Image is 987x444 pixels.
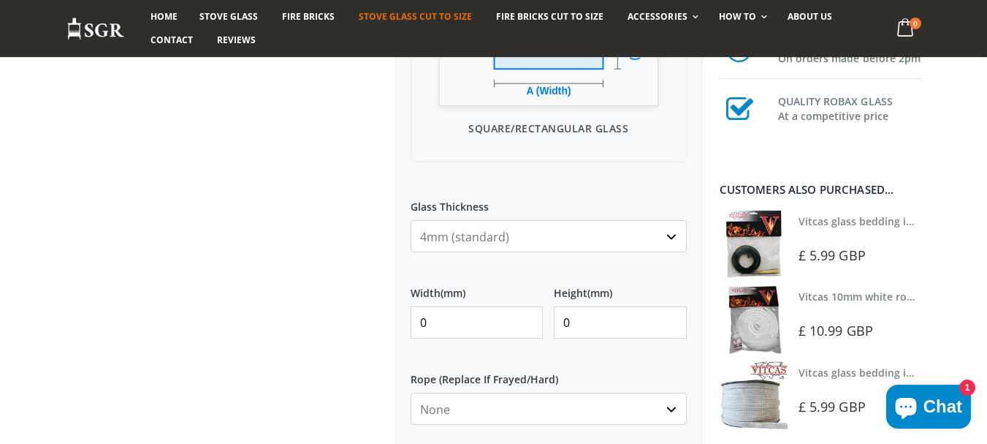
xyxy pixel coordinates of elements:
[777,5,843,29] a: About us
[882,385,975,432] inbox-online-store-chat: Shopify online store chat
[411,361,687,387] label: Rope (Replace If Frayed/Hard)
[411,274,544,301] label: Width
[720,210,788,278] img: Vitcas stove glass bedding in tape
[411,188,687,214] label: Glass Thickness
[426,121,671,136] p: Square/Rectangular Glass
[199,10,258,23] span: Stove Glass
[188,5,269,29] a: Stove Glass
[140,29,204,52] a: Contact
[628,10,687,23] span: Accessories
[910,18,921,29] span: 0
[66,17,125,41] img: Stove Glass Replacement
[720,184,921,195] div: Customers also purchased...
[720,285,788,353] img: Vitcas white rope, glue and gloves kit 10mm
[799,247,866,264] span: £ 5.99 GBP
[441,287,465,300] span: (mm)
[150,34,193,46] span: Contact
[719,10,756,23] span: How To
[720,361,788,429] img: Vitcas stove glass bedding in tape
[799,398,866,415] span: £ 5.99 GBP
[778,91,921,124] h3: QUALITY ROBAX GLASS At a competitive price
[359,10,472,23] span: Stove Glass Cut To Size
[348,5,483,29] a: Stove Glass Cut To Size
[496,10,603,23] span: Fire Bricks Cut To Size
[140,5,188,29] a: Home
[217,34,256,46] span: Reviews
[587,287,612,300] span: (mm)
[271,5,346,29] a: Fire Bricks
[554,274,687,301] label: Height
[708,5,774,29] a: How To
[206,29,267,52] a: Reviews
[485,5,614,29] a: Fire Bricks Cut To Size
[891,15,921,43] a: 0
[799,322,873,339] span: £ 10.99 GBP
[282,10,335,23] span: Fire Bricks
[617,5,705,29] a: Accessories
[788,10,832,23] span: About us
[150,10,178,23] span: Home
